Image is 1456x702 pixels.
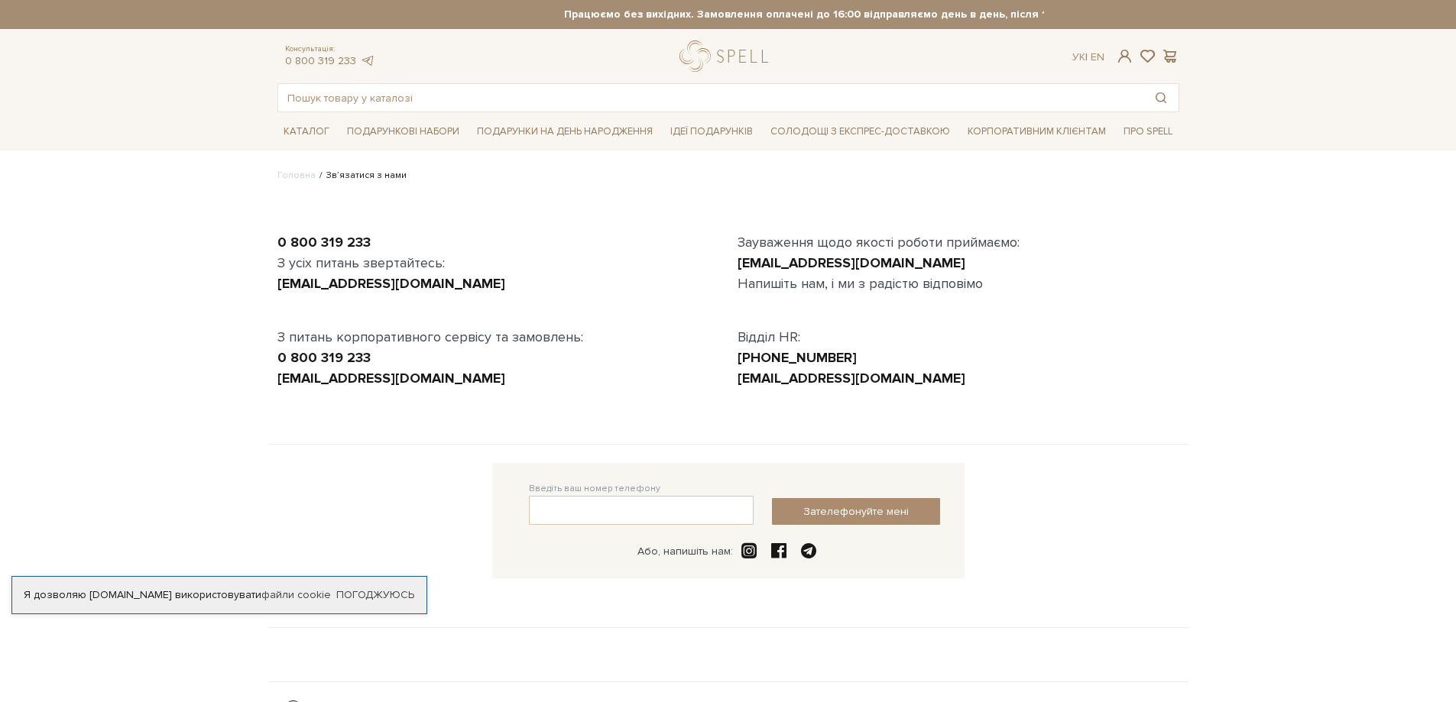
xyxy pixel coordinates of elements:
[1117,120,1179,144] span: Про Spell
[12,588,426,602] div: Я дозволяю [DOMAIN_NAME] використовувати
[336,588,414,602] a: Погоджуюсь
[285,54,356,67] a: 0 800 319 233
[728,232,1188,389] div: Зауваження щодо якості роботи приймаємо: Напишіть нам, і ми з радістю відповімо Відділ HR:
[738,349,857,366] a: [PHONE_NUMBER]
[529,482,660,496] label: Введіть ваш номер телефону
[471,120,659,144] span: Подарунки на День народження
[277,170,316,181] a: Головна
[1072,50,1104,64] div: Ук
[738,370,965,387] a: [EMAIL_ADDRESS][DOMAIN_NAME]
[738,254,965,271] a: [EMAIL_ADDRESS][DOMAIN_NAME]
[764,118,956,144] a: Солодощі з експрес-доставкою
[664,120,759,144] span: Ідеї подарунків
[341,120,465,144] span: Подарункові набори
[277,370,505,387] a: [EMAIL_ADDRESS][DOMAIN_NAME]
[278,84,1143,112] input: Пошук товару у каталозі
[285,44,375,54] span: Консультація:
[277,275,505,292] a: [EMAIL_ADDRESS][DOMAIN_NAME]
[679,40,775,72] a: logo
[277,234,371,251] a: 0 800 319 233
[277,349,371,366] a: 0 800 319 233
[961,118,1112,144] a: Корпоративним клієнтам
[261,588,331,601] a: файли cookie
[316,169,407,183] li: Зв’язатися з нами
[413,8,1315,21] strong: Працюємо без вихідних. Замовлення оплачені до 16:00 відправляємо день в день, після 16:00 - насту...
[637,545,733,558] div: Або, напишіть нам:
[360,54,375,67] a: telegram
[1091,50,1104,63] a: En
[1085,50,1088,63] span: |
[772,498,940,525] button: Зателефонуйте мені
[1143,84,1179,112] button: Пошук товару у каталозі
[277,120,336,144] span: Каталог
[268,232,728,389] div: З усіх питань звертайтесь: З питань корпоративного сервісу та замовлень:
